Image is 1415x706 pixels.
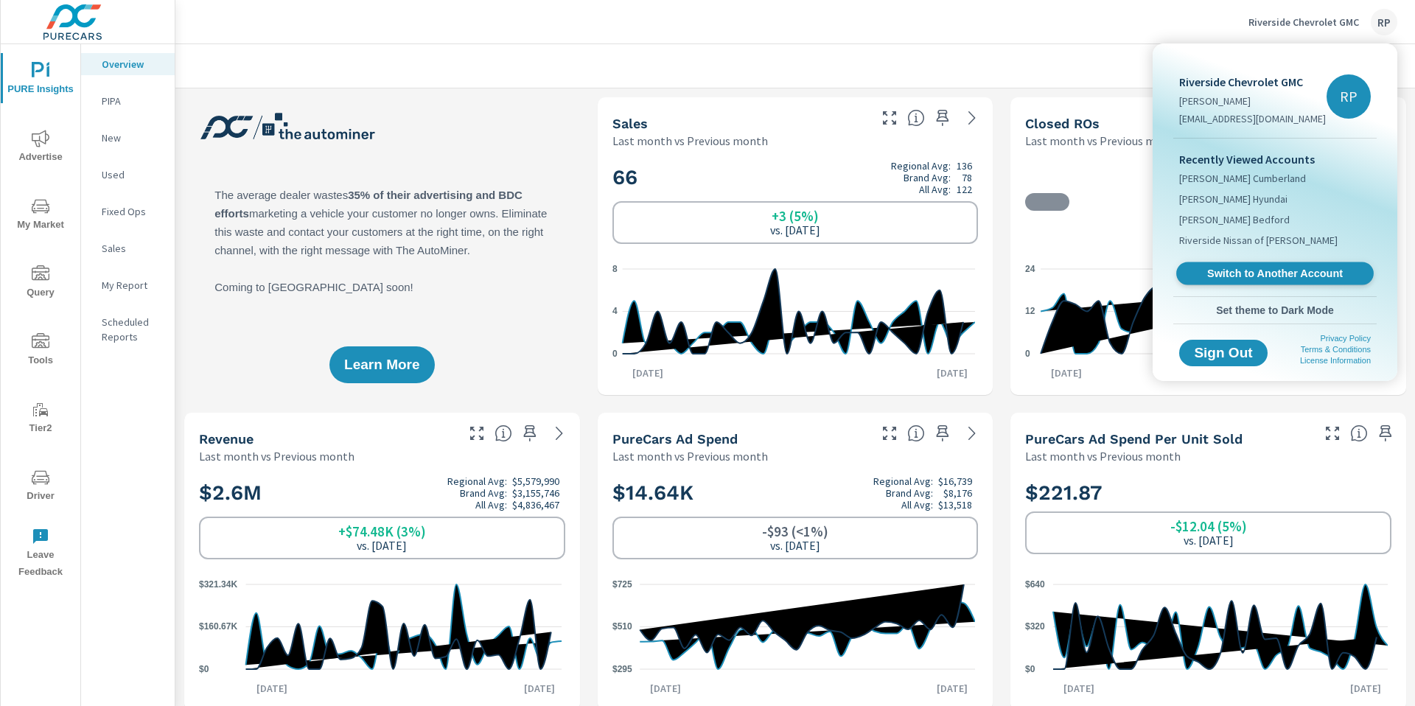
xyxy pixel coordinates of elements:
span: Riverside Nissan of [PERSON_NAME] [1179,233,1338,248]
span: Sign Out [1191,346,1256,360]
p: [EMAIL_ADDRESS][DOMAIN_NAME] [1179,111,1326,126]
p: Recently Viewed Accounts [1179,150,1371,168]
a: Terms & Conditions [1301,345,1371,354]
a: Switch to Another Account [1176,262,1374,285]
button: Set theme to Dark Mode [1173,297,1377,324]
span: [PERSON_NAME] Bedford [1179,212,1290,227]
span: [PERSON_NAME] Cumberland [1179,171,1306,186]
button: Sign Out [1179,340,1268,366]
span: [PERSON_NAME] Hyundai [1179,192,1288,206]
div: RP [1327,74,1371,119]
span: Set theme to Dark Mode [1179,304,1371,317]
p: [PERSON_NAME] [1179,94,1326,108]
a: License Information [1300,356,1371,365]
a: Privacy Policy [1321,334,1371,343]
span: Switch to Another Account [1184,267,1365,281]
p: Riverside Chevrolet GMC [1179,73,1326,91]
